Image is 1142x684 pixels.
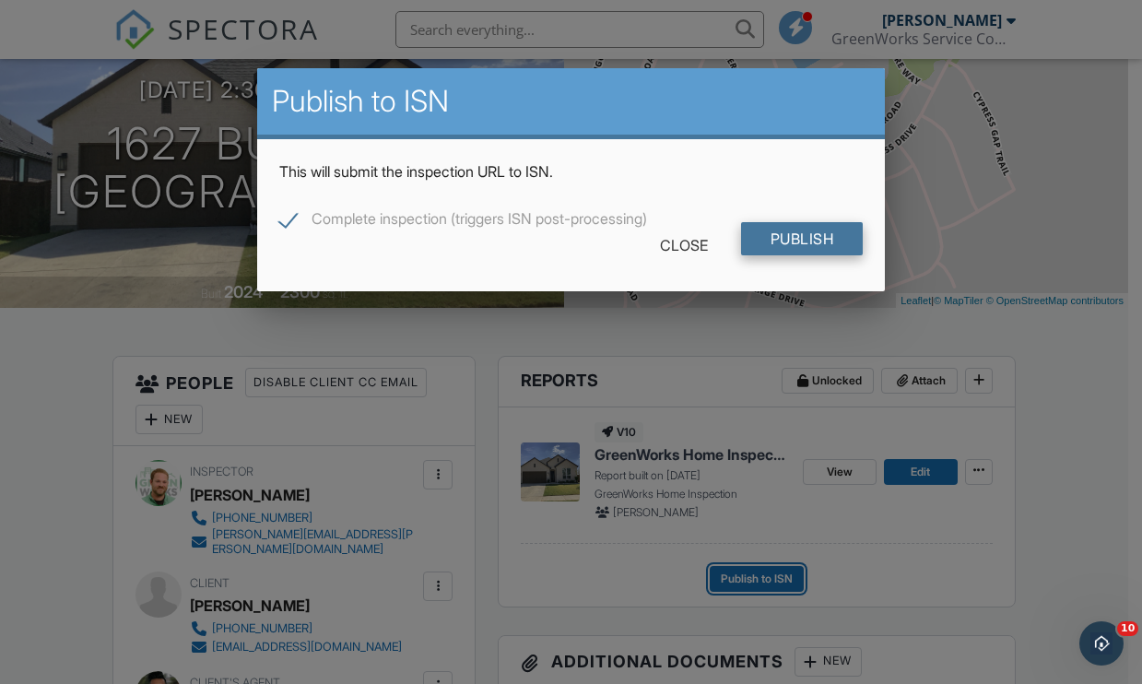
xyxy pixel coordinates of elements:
label: Complete inspection (triggers ISN post-processing) [279,210,647,233]
p: This will submit the inspection URL to ISN. [279,161,863,182]
div: Close [630,229,737,262]
h2: Publish to ISN [272,83,870,120]
span: 10 [1117,621,1138,636]
iframe: Intercom live chat [1079,621,1124,666]
input: Publish [741,222,864,255]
